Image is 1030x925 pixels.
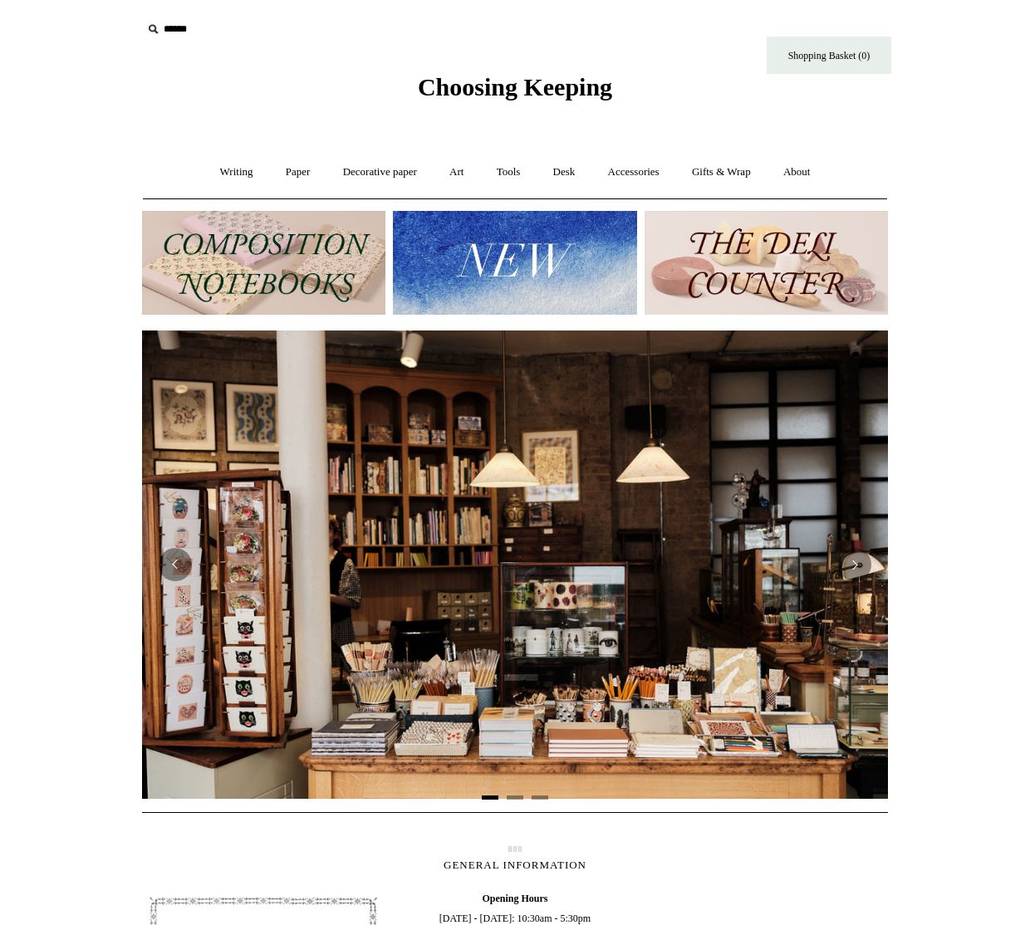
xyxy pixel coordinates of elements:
[142,211,385,315] img: 202302 Composition ledgers.jpg__PID:69722ee6-fa44-49dd-a067-31375e5d54ec
[768,150,826,194] a: About
[593,150,674,194] a: Accessories
[645,211,888,315] img: The Deli Counter
[507,795,523,800] button: Page 2
[444,859,586,871] span: GENERAL INFORMATION
[677,150,766,194] a: Gifts & Wrap
[767,37,891,74] a: Shopping Basket (0)
[482,795,498,800] button: Page 1
[205,150,268,194] a: Writing
[434,150,478,194] a: Art
[142,330,888,799] img: 20250131 INSIDE OF THE SHOP.jpg__PID:b9484a69-a10a-4bde-9e8d-1408d3d5e6ad
[271,150,326,194] a: Paper
[482,150,536,194] a: Tools
[482,893,547,904] b: Opening Hours
[418,73,612,100] span: Choosing Keeping
[838,548,871,581] button: Next
[532,795,548,800] button: Page 3
[508,844,522,854] img: loading bar
[393,211,636,315] img: New.jpg__PID:f73bdf93-380a-4a35-bcfe-7823039498e1
[538,150,591,194] a: Desk
[159,548,192,581] button: Previous
[328,150,432,194] a: Decorative paper
[418,86,612,98] a: Choosing Keeping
